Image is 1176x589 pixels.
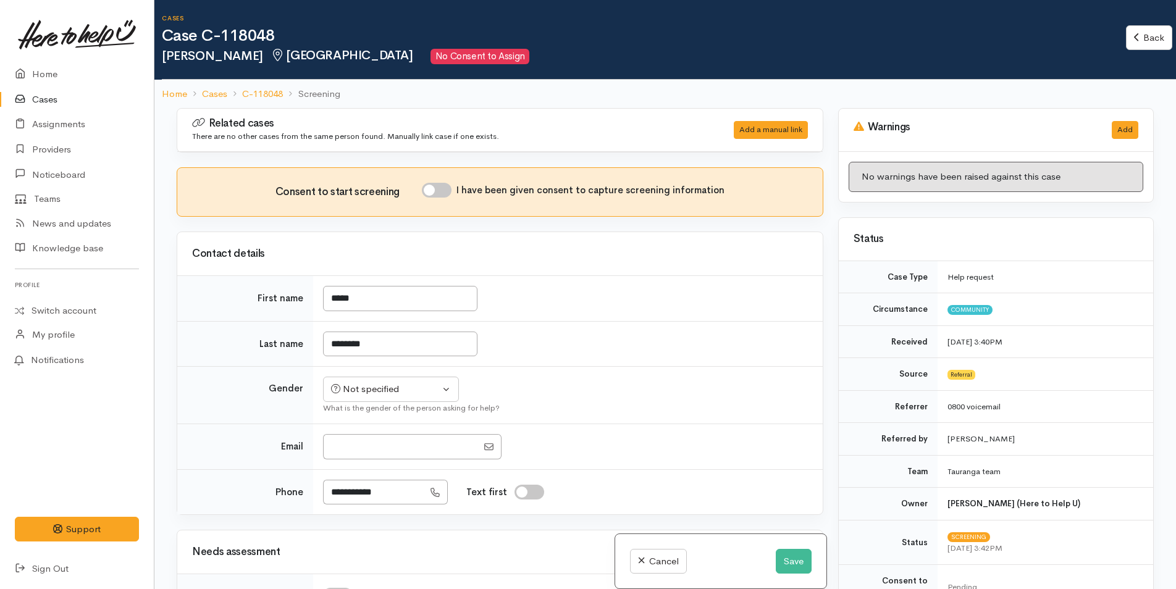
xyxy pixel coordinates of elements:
label: Phone [275,485,303,499]
div: What is the gender of the person asking for help? [323,402,808,414]
button: Not specified [323,377,459,402]
td: Circumstance [839,293,938,326]
label: First name [258,291,303,306]
time: [DATE] 3:40PM [947,336,1002,347]
label: Email [281,440,303,454]
button: Add [1112,121,1138,139]
a: C-118048 [242,87,283,101]
small: There are no other cases from the same person found. Manually link case if one exists. [192,131,499,141]
h3: Status [854,233,1138,245]
td: Referrer [839,390,938,423]
a: Back [1126,25,1172,51]
a: Cancel [630,549,686,574]
h3: Consent to start screening [275,186,422,198]
td: Case Type [839,261,938,293]
nav: breadcrumb [154,80,1176,109]
label: I have been given consent to capture screening information [456,183,724,198]
span: Tauranga team [947,466,1001,477]
h3: Contact details [192,248,808,260]
h6: Profile [15,277,139,293]
h3: Needs assessment [192,546,808,558]
label: Gender [269,382,303,396]
td: 0800 voicemail [938,390,1153,423]
td: Source [839,358,938,391]
h2: [PERSON_NAME] [162,49,1126,64]
span: [GEOGRAPHIC_DATA] [271,48,413,63]
div: [DATE] 3:42PM [947,542,1138,554]
label: Last name [259,337,303,351]
td: Help request [938,261,1153,293]
td: Received [839,325,938,358]
label: Text first [466,485,507,499]
a: Home [162,87,187,101]
span: Screening [947,532,990,542]
td: Referred by [839,423,938,456]
td: Status [839,520,938,564]
li: Screening [283,87,340,101]
span: Referral [947,370,975,380]
b: [PERSON_NAME] (Here to Help U) [947,498,1080,509]
h1: Case C-118048 [162,27,1126,45]
td: [PERSON_NAME] [938,423,1153,456]
div: No warnings have been raised against this case [849,162,1143,192]
h3: Related cases [192,117,703,130]
div: Not specified [331,382,440,396]
span: No Consent to Assign [430,49,529,64]
h6: Cases [162,15,1126,22]
span: Community [947,305,993,315]
td: Team [839,455,938,488]
h3: Warnings [854,121,1097,133]
button: Support [15,517,139,542]
td: Owner [839,488,938,520]
a: Cases [202,87,227,101]
div: Add a manual link [734,121,808,139]
button: Save [776,549,812,574]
